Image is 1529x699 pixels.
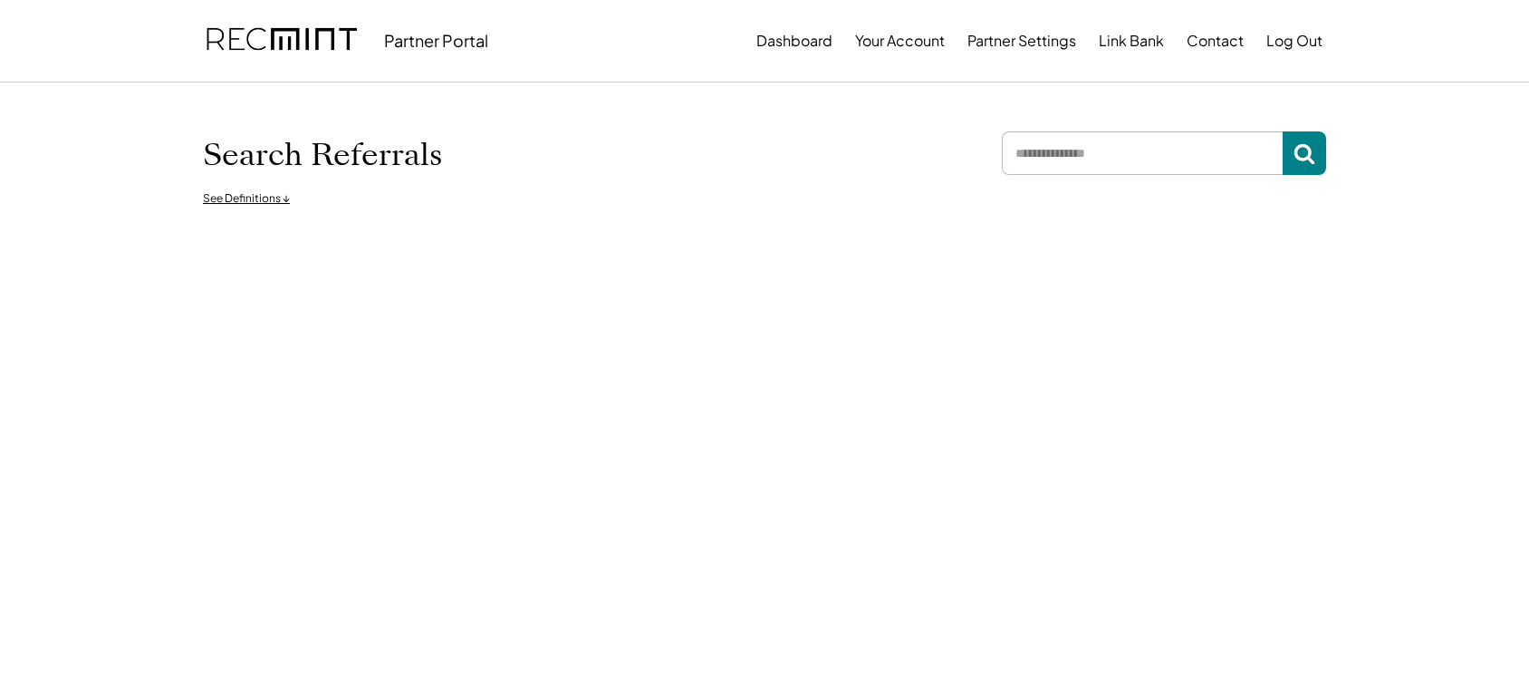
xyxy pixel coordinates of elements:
button: Log Out [1266,23,1322,59]
button: Link Bank [1099,23,1164,59]
button: Partner Settings [967,23,1076,59]
button: Contact [1187,23,1244,59]
h1: Search Referrals [203,136,442,174]
div: See Definitions ↓ [203,191,290,207]
button: Dashboard [756,23,832,59]
img: recmint-logotype%403x.png [207,10,357,72]
div: Partner Portal [384,30,488,51]
button: Your Account [855,23,945,59]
